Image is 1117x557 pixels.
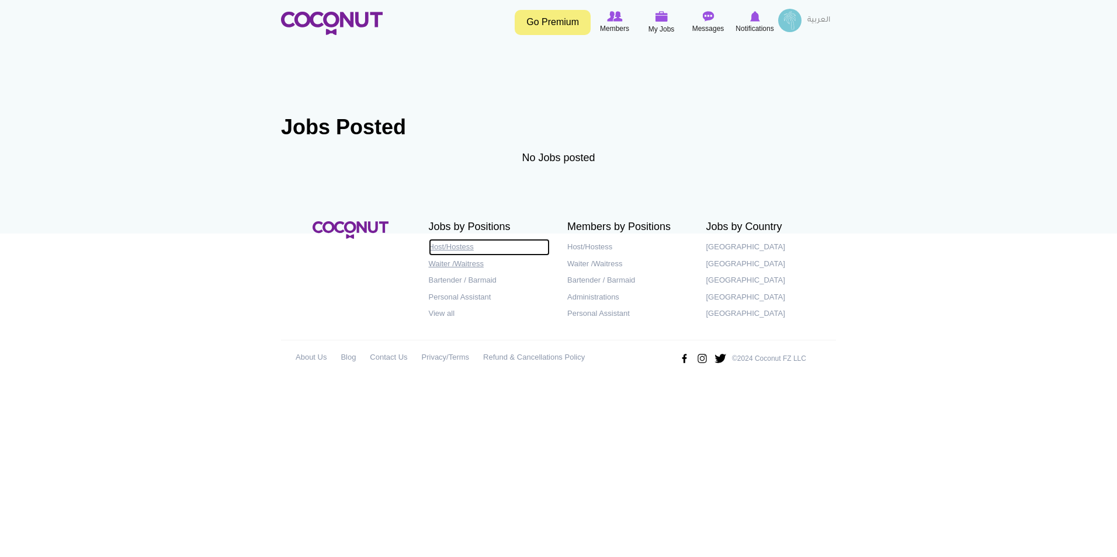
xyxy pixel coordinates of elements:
a: Messages Messages [685,9,731,36]
h2: Jobs by Country [706,221,828,233]
h1: Jobs Posted [281,116,836,139]
a: [GEOGRAPHIC_DATA] [706,305,828,322]
a: [GEOGRAPHIC_DATA] [706,272,828,289]
p: ©2024 Coconut FZ LLC [732,354,806,364]
h2: Members by Positions [567,221,689,233]
a: Host/Hostess [567,239,689,256]
a: [GEOGRAPHIC_DATA] [706,239,828,256]
img: Instagram [696,349,709,368]
a: Waiter /Waitress [429,256,550,273]
img: Coconut [313,221,388,239]
a: Notifications Notifications [731,9,778,36]
a: Browse Members Members [591,9,638,36]
a: Go Premium [515,10,591,35]
span: Messages [692,23,724,34]
a: العربية [802,9,836,32]
a: Administrations [567,289,689,306]
a: Host/Hostess [429,239,550,256]
span: Members [600,23,629,34]
img: Twitter [714,349,727,368]
a: Bartender / Barmaid [567,272,689,289]
img: My Jobs [655,11,668,22]
a: About Us [296,349,327,366]
span: My Jobs [648,23,675,35]
a: View all [429,305,550,322]
img: Browse Members [607,11,622,22]
a: Refund & Cancellations Policy [483,349,585,366]
a: Blog [341,349,356,366]
h2: Jobs by Positions [429,221,550,233]
a: Privacy/Terms [422,349,470,366]
img: Facebook [678,349,691,368]
a: Personal Assistant [567,305,689,322]
a: Bartender / Barmaid [429,272,550,289]
img: Home [281,12,383,35]
span: Notifications [736,23,773,34]
img: Messages [702,11,714,22]
a: Waiter /Waitress [567,256,689,273]
a: [GEOGRAPHIC_DATA] [706,289,828,306]
img: Notifications [750,11,760,22]
a: My Jobs My Jobs [638,9,685,36]
div: No Jobs posted [281,151,836,175]
a: Personal Assistant [429,289,550,306]
a: [GEOGRAPHIC_DATA] [706,256,828,273]
a: Contact Us [370,349,407,366]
